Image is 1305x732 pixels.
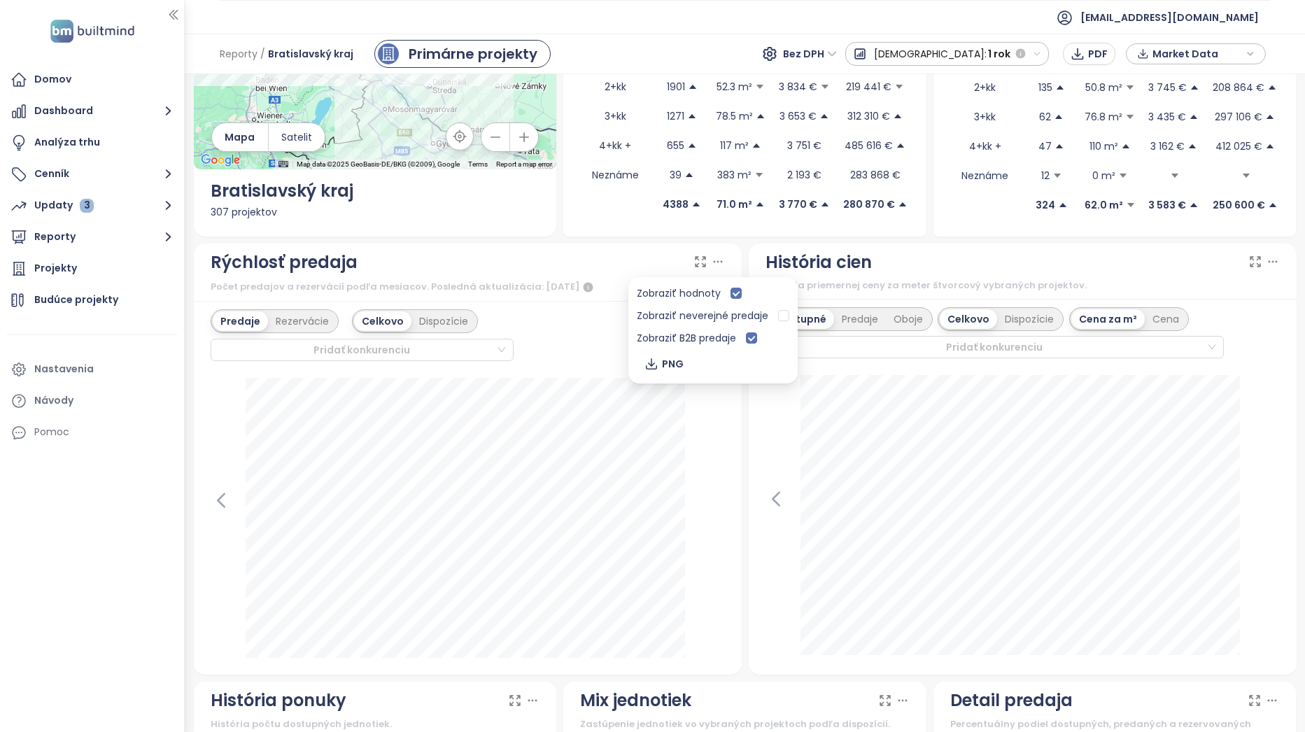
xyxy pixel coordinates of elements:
img: Google [197,151,244,169]
div: Predaje [213,311,268,331]
p: 39 [670,167,682,183]
span: caret-up [819,111,829,121]
p: 1271 [667,108,684,124]
div: 307 projektov [211,204,540,220]
span: caret-down [1126,200,1136,210]
p: 412 025 € [1215,139,1262,154]
p: 50.8 m² [1085,80,1122,95]
span: caret-down [1125,83,1135,92]
p: 297 106 € [1215,109,1262,125]
div: Bratislavský kraj [211,178,540,204]
span: caret-up [687,111,697,121]
span: caret-up [898,199,908,209]
div: Dispozície [997,309,1061,329]
p: 283 868 € [850,167,901,183]
span: Bez DPH [783,43,837,64]
span: caret-down [820,82,830,92]
p: 0 m² [1092,168,1115,183]
div: Počet predajov a rezervácií podľa mesiacov. Posledná aktualizácia: [DATE] [211,279,725,295]
div: Domov [34,71,71,88]
a: Projekty [7,255,177,283]
p: 383 m² [717,167,752,183]
a: Terms (opens in new tab) [468,160,488,168]
span: caret-up [1054,112,1064,122]
span: caret-up [820,199,830,209]
span: Map data ©2025 GeoBasis-DE/BKG (©2009), Google [297,160,460,168]
p: 208 864 € [1213,80,1264,95]
div: Zobraziť neverejné predaje [637,308,768,323]
td: 2+kk [580,72,650,101]
p: 3 745 € [1148,80,1187,95]
div: Zastúpenie jednotiek vo vybraných projektoch podľa dispozícií. [580,717,910,731]
span: caret-down [894,82,904,92]
div: Cena za m² [1071,309,1145,329]
p: 3 435 € [1148,109,1186,125]
span: caret-up [752,141,761,150]
span: caret-up [1054,141,1064,151]
p: 76.8 m² [1085,109,1122,125]
span: caret-up [1055,83,1065,92]
p: 117 m² [720,138,749,153]
span: caret-up [684,170,694,180]
p: 62 [1039,109,1051,125]
div: História počtu dostupných jednotiek. [211,717,540,731]
div: História ponuky [211,687,346,714]
p: 3 162 € [1150,139,1185,154]
td: 4+kk + [580,131,650,160]
span: caret-down [1170,171,1180,181]
div: 3 [80,199,94,213]
span: caret-down [1118,171,1128,181]
a: Analýza trhu [7,129,177,157]
p: 3 653 € [780,108,817,124]
a: Report a map error [496,160,552,168]
span: 1 rok [988,41,1010,66]
p: 3 751 € [787,138,821,153]
td: 2+kk [950,73,1020,102]
p: 62.0 m² [1085,197,1123,213]
span: [DEMOGRAPHIC_DATA]: [874,41,987,66]
span: caret-up [1268,200,1278,210]
div: Dostupné [768,309,834,329]
div: Predaje [834,309,886,329]
a: Návody [7,387,177,415]
div: História cien [766,249,872,276]
span: caret-down [1241,171,1251,181]
p: 78.5 m² [716,108,753,124]
button: [DEMOGRAPHIC_DATA]:1 rok [845,42,1050,66]
span: caret-down [755,82,765,92]
span: PNG [662,356,684,372]
span: Market Data [1152,43,1243,64]
span: caret-up [1058,200,1068,210]
div: Updaty [34,197,94,214]
a: Open this area in Google Maps (opens a new window) [197,151,244,169]
button: Reporty [7,223,177,251]
p: 3 834 € [779,79,817,94]
td: Neznáme [950,161,1020,190]
a: Domov [7,66,177,94]
p: 47 [1038,139,1052,154]
span: caret-up [1190,83,1199,92]
span: caret-down [1125,112,1135,122]
p: 2 193 € [787,167,821,183]
button: Satelit [269,123,325,151]
div: Rezervácie [268,311,337,331]
a: Budúce projekty [7,286,177,314]
span: Reporty [220,41,258,66]
div: Cena [1145,309,1187,329]
span: caret-up [1189,200,1199,210]
div: Primárne projekty [409,43,537,64]
span: caret-up [691,199,701,209]
button: Updaty 3 [7,192,177,220]
button: PDF [1063,43,1115,65]
span: caret-down [754,170,764,180]
div: Pomoc [34,423,69,441]
button: PNG [637,353,789,375]
p: 12 [1041,168,1050,183]
p: 280 870 € [843,197,895,212]
span: caret-up [755,199,765,209]
p: 655 [667,138,684,153]
td: 4+kk + [950,132,1020,161]
p: 52.3 m² [717,79,752,94]
span: Bratislavský kraj [268,41,353,66]
div: Nastavenia [34,360,94,378]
